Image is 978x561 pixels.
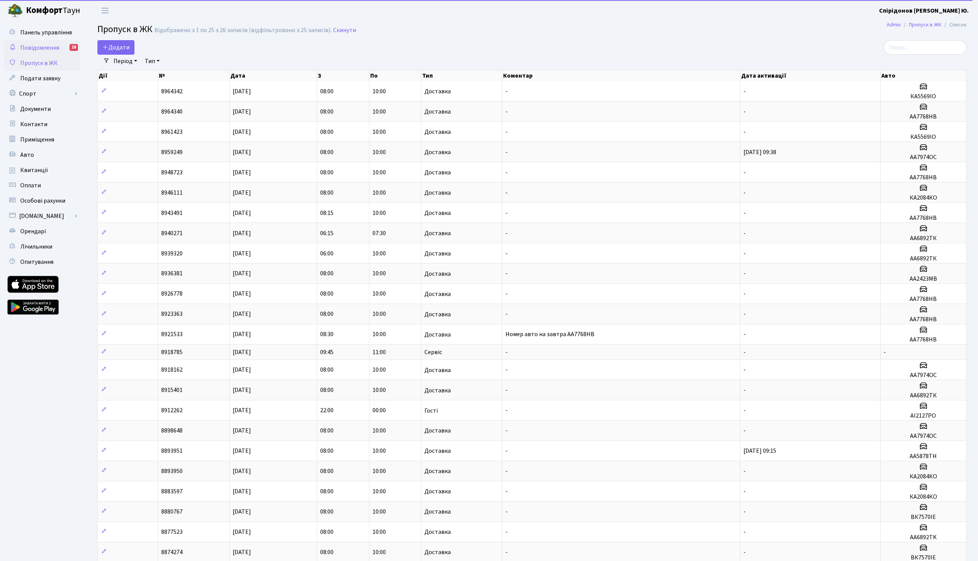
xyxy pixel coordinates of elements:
[424,129,451,135] span: Доставка
[424,149,451,155] span: Доставка
[372,447,386,455] span: 10:00
[233,330,251,339] span: [DATE]
[233,209,251,217] span: [DATE]
[154,27,332,34] div: Відображено з 1 по 25 з 26 записів (відфільтровано з 25 записів).
[884,154,963,161] h5: AA7974OC
[743,229,746,237] span: -
[233,487,251,496] span: [DATE]
[20,166,48,174] span: Квитанції
[505,330,594,339] span: Номер авто на завтра АА7768НВ
[505,310,508,319] span: -
[424,109,451,115] span: Доставка
[881,70,967,81] th: Авто
[424,271,451,277] span: Доставка
[320,548,334,556] span: 08:00
[26,4,63,16] b: Комфорт
[161,426,183,435] span: 8898648
[20,28,72,37] span: Панель управління
[424,250,451,257] span: Доставка
[743,507,746,516] span: -
[4,178,80,193] a: Оплати
[233,507,251,516] span: [DATE]
[505,290,508,298] span: -
[372,209,386,217] span: 10:00
[884,336,963,343] h5: АА7768НВ
[161,348,183,356] span: 8918785
[505,426,508,435] span: -
[505,467,508,475] span: -
[372,189,386,197] span: 10:00
[372,148,386,156] span: 10:00
[424,190,451,196] span: Доставка
[20,151,34,159] span: Авто
[424,210,451,216] span: Доставка
[424,448,451,454] span: Доставка
[743,128,746,136] span: -
[320,310,334,319] span: 08:00
[743,548,746,556] span: -
[743,487,746,496] span: -
[320,386,334,395] span: 08:00
[98,70,158,81] th: Дії
[884,215,963,222] h5: АА7768НВ
[4,208,80,224] a: [DOMAIN_NAME]
[372,426,386,435] span: 10:00
[320,249,334,258] span: 06:00
[424,509,451,515] span: Доставка
[421,70,502,81] th: Тип
[320,528,334,536] span: 08:00
[320,366,334,374] span: 08:00
[372,128,386,136] span: 10:00
[97,40,134,55] a: Додати
[372,407,386,415] span: 00:00
[317,70,369,81] th: З
[743,270,746,278] span: -
[161,487,183,496] span: 8883597
[142,55,163,68] a: Тип
[233,128,251,136] span: [DATE]
[161,507,183,516] span: 8880767
[424,291,451,297] span: Доставка
[505,229,508,237] span: -
[161,87,183,96] span: 8964342
[884,194,963,202] h5: КА2084КО
[20,227,46,236] span: Орендарі
[233,189,251,197] span: [DATE]
[233,249,251,258] span: [DATE]
[505,348,508,356] span: -
[161,189,183,197] span: 8946111
[884,93,963,100] h5: КА5569ІО
[502,70,740,81] th: Коментар
[372,290,386,298] span: 10:00
[884,493,963,501] h5: КА2084КО
[884,275,963,283] h5: АА2423МВ
[879,7,969,15] b: Спірідонов [PERSON_NAME] Ю.
[887,21,901,29] a: Admin
[8,3,23,18] img: logo.png
[233,270,251,278] span: [DATE]
[424,349,442,355] span: Сервіс
[233,528,251,536] span: [DATE]
[372,107,386,116] span: 10:00
[320,467,334,475] span: 08:00
[424,88,451,94] span: Доставка
[505,148,508,156] span: -
[4,86,80,101] a: Спорт
[110,55,140,68] a: Період
[4,55,80,71] a: Пропуск в ЖК
[20,181,41,190] span: Оплати
[884,412,963,420] h5: АІ2127РО
[424,332,451,338] span: Доставка
[369,70,421,81] th: По
[158,70,230,81] th: №
[102,43,130,52] span: Додати
[20,242,52,251] span: Лічильники
[320,426,334,435] span: 08:00
[743,348,746,356] span: -
[161,330,183,339] span: 8921533
[884,133,963,141] h5: КА5569ІО
[372,310,386,319] span: 10:00
[320,148,334,156] span: 08:00
[743,528,746,536] span: -
[743,426,746,435] span: -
